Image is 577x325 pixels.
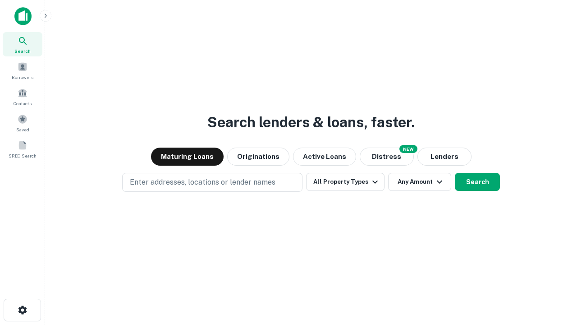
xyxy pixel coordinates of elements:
[130,177,275,188] p: Enter addresses, locations or lender names
[293,148,356,166] button: Active Loans
[417,148,472,166] button: Lenders
[388,173,451,191] button: Any Amount
[3,84,42,109] a: Contacts
[122,173,302,192] button: Enter addresses, locations or lender names
[12,74,33,81] span: Borrowers
[3,111,42,135] a: Saved
[16,126,29,133] span: Saved
[9,152,37,159] span: SREO Search
[306,173,385,191] button: All Property Types
[3,137,42,161] a: SREO Search
[455,173,500,191] button: Search
[14,7,32,25] img: capitalize-icon.png
[14,100,32,107] span: Contacts
[3,58,42,83] a: Borrowers
[227,148,289,166] button: Originations
[3,32,42,56] a: Search
[207,111,415,133] h3: Search lenders & loans, faster.
[14,47,31,55] span: Search
[360,148,414,166] button: Search distressed loans with lien and other non-mortgage details.
[532,253,577,296] iframe: Chat Widget
[399,145,417,153] div: NEW
[151,148,224,166] button: Maturing Loans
